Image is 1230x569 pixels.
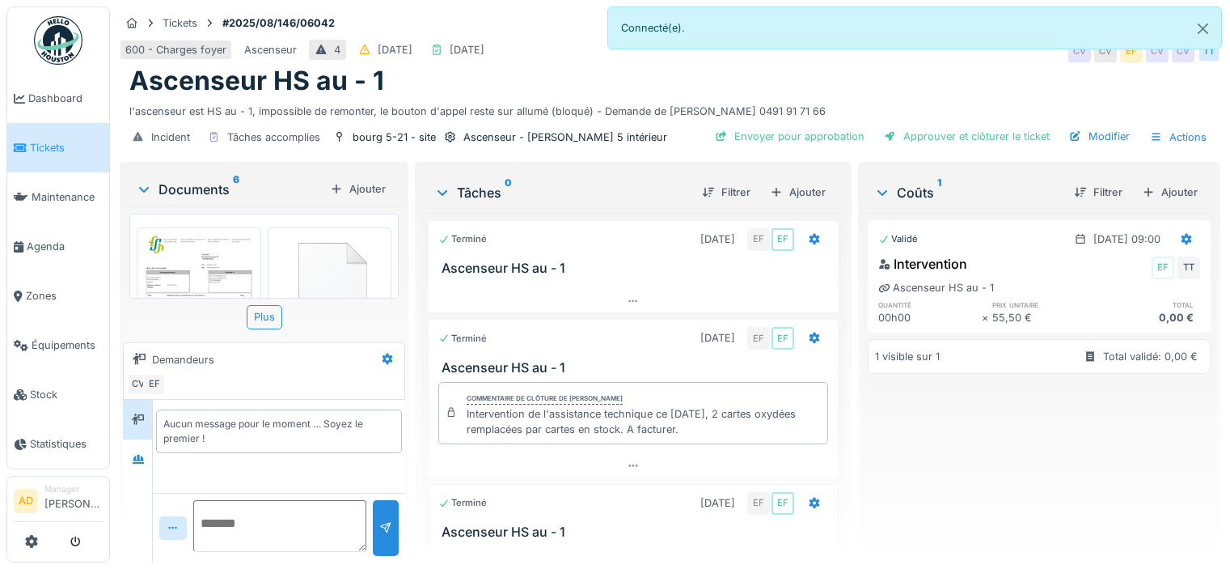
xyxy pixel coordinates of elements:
[136,180,323,199] div: Documents
[32,189,103,205] span: Maintenance
[878,280,994,295] div: Ascenseur HS au - 1
[695,181,757,203] div: Filtrer
[875,349,940,364] div: 1 visible sur 1
[747,327,770,350] div: EF
[378,42,412,57] div: [DATE]
[28,91,103,106] span: Dashboard
[992,310,1097,325] div: 55,50 €
[1093,231,1160,247] div: [DATE] 09:00
[1120,40,1143,62] div: EF
[607,6,1223,49] div: Connecté(e).
[323,178,392,200] div: Ajouter
[438,232,487,246] div: Terminé
[163,417,395,446] div: Aucun message pour le moment … Soyez le premier !
[32,338,103,353] span: Équipements
[1103,349,1198,364] div: Total validé: 0,00 €
[1177,257,1200,279] div: TT
[1172,40,1194,62] div: CV
[125,42,226,57] div: 600 - Charges foyer
[771,327,794,350] div: EF
[442,524,831,540] h3: Ascenseur HS au - 1
[151,130,190,145] div: Incident
[747,492,770,515] div: EF
[26,288,103,304] span: Zones
[937,183,941,202] sup: 1
[438,496,487,510] div: Terminé
[442,360,831,376] h3: Ascenseur HS au - 1
[7,419,109,469] a: Statistiques
[216,15,341,31] strong: #2025/08/146/06042
[467,406,821,437] div: Intervention de l'assistance technique ce [DATE], 2 cartes oxydées remplacées par cartes en stock...
[129,97,1211,119] div: l'ascenseur est HS au - 1, impossible de remonter, le bouton d'appel reste sur allumé (bloqué) - ...
[700,330,735,346] div: [DATE]
[505,183,512,202] sup: 0
[1096,299,1200,310] h6: total
[44,483,103,518] li: [PERSON_NAME]
[771,492,794,515] div: EF
[467,393,623,405] div: Commentaire de clôture de [PERSON_NAME]
[878,299,983,310] h6: quantité
[450,42,484,57] div: [DATE]
[244,42,297,57] div: Ascenseur
[7,321,109,370] a: Équipements
[1185,7,1221,50] button: Close
[763,181,832,203] div: Ajouter
[1143,125,1214,149] div: Actions
[272,231,388,342] img: 84750757-fdcc6f00-afbb-11ea-908a-1074b026b06b.png
[434,183,689,202] div: Tâches
[878,232,918,246] div: Validé
[747,228,770,251] div: EF
[30,387,103,402] span: Stock
[708,125,871,147] div: Envoyer pour approbation
[1146,40,1169,62] div: CV
[152,352,214,367] div: Demandeurs
[353,130,436,145] div: bourg 5-21 - site
[992,299,1097,310] h6: prix unitaire
[1152,257,1174,279] div: EF
[7,271,109,321] a: Zones
[1094,40,1117,62] div: CV
[7,370,109,419] a: Stock
[1068,40,1091,62] div: CV
[7,172,109,222] a: Maintenance
[771,228,794,251] div: EF
[1096,310,1200,325] div: 0,00 €
[44,483,103,495] div: Manager
[700,495,735,511] div: [DATE]
[1135,181,1204,203] div: Ajouter
[438,332,487,346] div: Terminé
[30,140,103,155] span: Tickets
[1063,125,1136,147] div: Modifier
[127,373,150,396] div: CV
[233,180,239,199] sup: 6
[982,310,992,325] div: ×
[129,66,384,96] h1: Ascenseur HS au - 1
[877,125,1056,147] div: Approuver et clôturer le ticket
[163,15,197,31] div: Tickets
[247,305,282,329] div: Plus
[27,239,103,254] span: Agenda
[334,42,340,57] div: 4
[878,254,967,274] div: Intervention
[7,74,109,123] a: Dashboard
[141,231,257,396] img: 91fm9xmv6rnb7xfxubsbno0w7bcs
[34,16,82,65] img: Badge_color-CXgf-gQk.svg
[30,436,103,452] span: Statistiques
[7,123,109,172] a: Tickets
[442,261,831,276] h3: Ascenseur HS au - 1
[1198,40,1220,62] div: TT
[143,373,166,396] div: EF
[14,489,38,513] li: AD
[878,310,983,325] div: 00h00
[1067,181,1129,203] div: Filtrer
[700,231,735,247] div: [DATE]
[874,183,1061,202] div: Coûts
[463,130,667,145] div: Ascenseur - [PERSON_NAME] 5 intérieur
[14,483,103,522] a: AD Manager[PERSON_NAME]
[227,130,320,145] div: Tâches accomplies
[7,222,109,271] a: Agenda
